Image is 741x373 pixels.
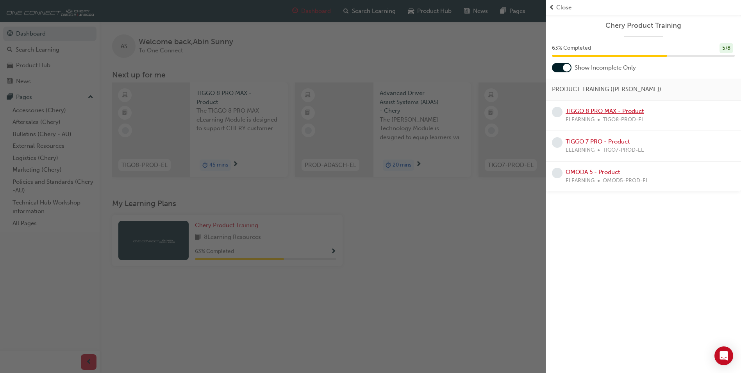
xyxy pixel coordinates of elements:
[714,346,733,365] div: Open Intercom Messenger
[566,138,630,145] a: TIGGO 7 PRO - Product
[575,63,636,72] span: Show Incomplete Only
[603,146,644,155] span: TIGO7-PROD-EL
[566,115,595,124] span: ELEARNING
[552,85,661,94] span: PRODUCT TRAINING ([PERSON_NAME])
[552,44,591,53] span: 63 % Completed
[556,3,571,12] span: Close
[552,137,562,148] span: learningRecordVerb_NONE-icon
[552,21,735,30] a: Chery Product Training
[552,107,562,117] span: learningRecordVerb_NONE-icon
[603,176,648,185] span: OMOD5-PROD-EL
[549,3,555,12] span: prev-icon
[566,108,644,115] a: TIGGO 8 PRO MAX - Product
[552,168,562,178] span: learningRecordVerb_NONE-icon
[566,146,595,155] span: ELEARNING
[720,43,733,54] div: 5 / 8
[566,169,620,176] a: OMODA 5 - Product
[566,176,595,185] span: ELEARNING
[603,115,644,124] span: TIGO8-PROD-EL
[549,3,738,12] button: prev-iconClose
